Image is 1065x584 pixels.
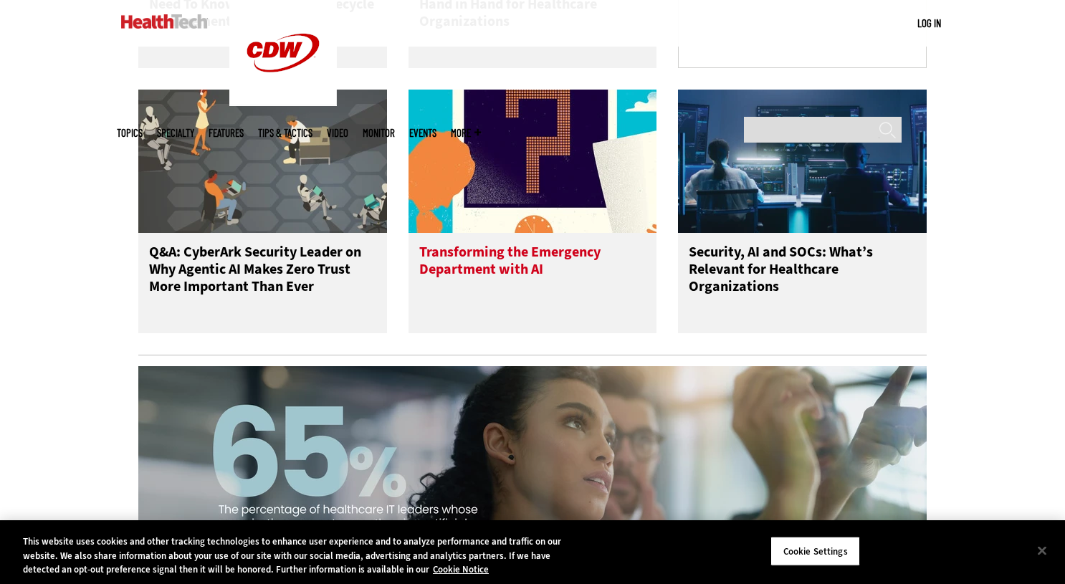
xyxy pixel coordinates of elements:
img: illustration of question mark [409,90,657,233]
img: Home [121,14,208,29]
a: Events [409,128,436,138]
a: Video [327,128,348,138]
div: User menu [917,16,941,31]
a: More information about your privacy [433,563,489,575]
div: This website uses cookies and other tracking technologies to enhance user experience and to analy... [23,535,586,577]
a: Features [209,128,244,138]
h3: Transforming the Emergency Department with AI [419,244,646,301]
img: security team in high-tech computer room [678,90,927,233]
a: MonITor [363,128,395,138]
img: Group of humans and robots accessing a network [138,90,387,233]
span: More [451,128,481,138]
a: Tips & Tactics [258,128,312,138]
a: illustration of question mark Transforming the Emergency Department with AI [409,90,657,333]
h3: Q&A: CyberArk Security Leader on Why Agentic AI Makes Zero Trust More Important Than Ever [149,244,376,301]
span: Topics [117,128,143,138]
button: Close [1026,535,1058,566]
a: Group of humans and robots accessing a network Q&A: CyberArk Security Leader on Why Agentic AI Ma... [138,90,387,333]
a: CDW [229,95,337,110]
span: Specialty [157,128,194,138]
a: security team in high-tech computer room Security, AI and SOCs: What’s Relevant for Healthcare Or... [678,90,927,333]
button: Cookie Settings [770,536,860,566]
a: Log in [917,16,941,29]
h3: Security, AI and SOCs: What’s Relevant for Healthcare Organizations [689,244,916,301]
